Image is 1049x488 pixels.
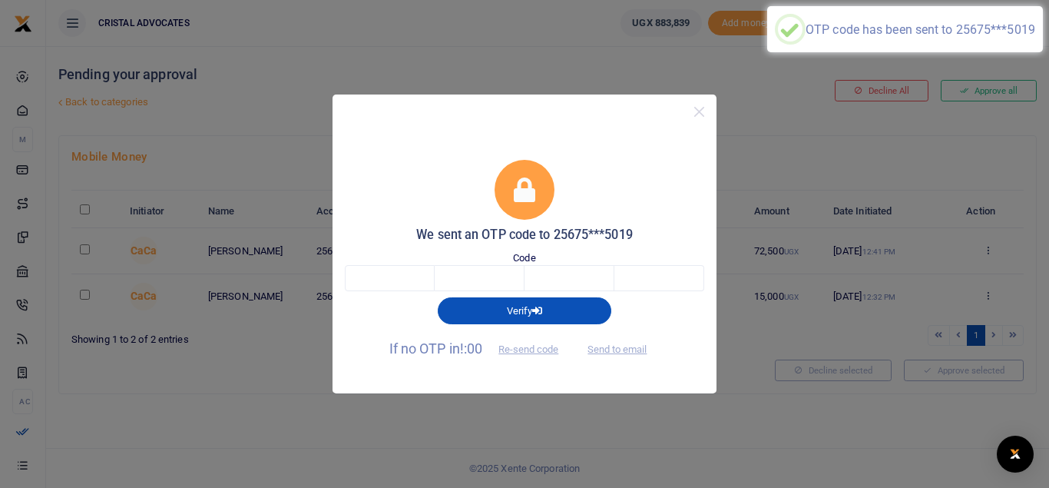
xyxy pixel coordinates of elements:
[438,297,611,324] button: Verify
[806,22,1035,37] div: OTP code has been sent to 25675***5019
[997,436,1034,473] div: Open Intercom Messenger
[460,340,482,357] span: !:00
[345,227,704,243] h5: We sent an OTP code to 25675***5019
[688,101,710,123] button: Close
[513,251,535,266] label: Code
[389,340,572,357] span: If no OTP in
